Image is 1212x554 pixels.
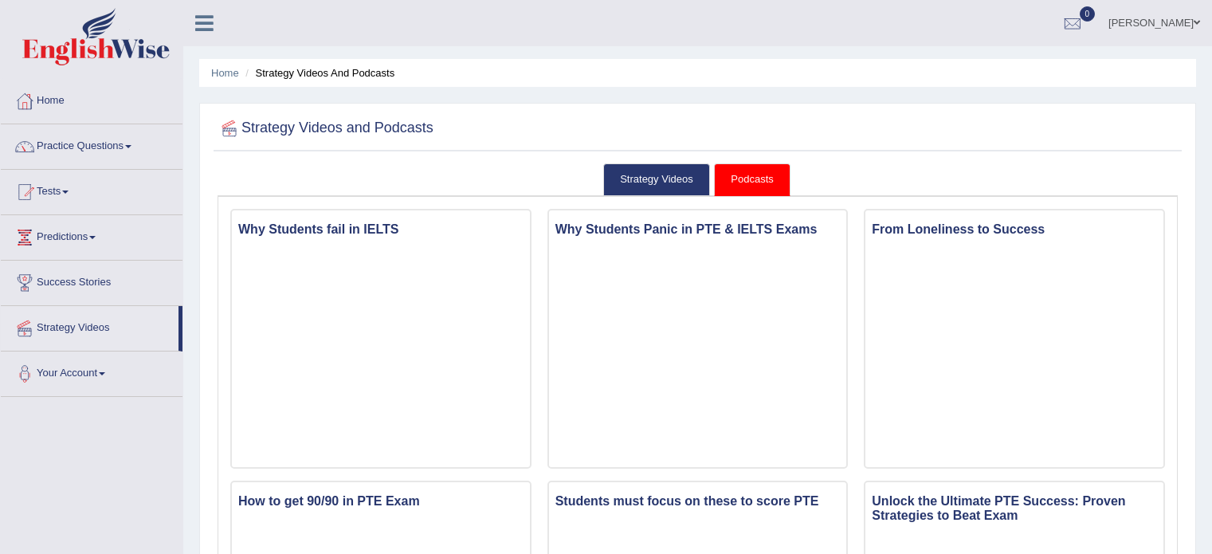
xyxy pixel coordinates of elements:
a: Strategy Videos [603,163,710,196]
a: Practice Questions [1,124,182,164]
h2: Strategy Videos and Podcasts [218,116,433,140]
li: Strategy Videos and Podcasts [241,65,394,81]
a: Home [211,67,239,79]
a: Predictions [1,215,182,255]
a: Strategy Videos [1,306,178,346]
a: Success Stories [1,261,182,301]
span: 0 [1080,6,1096,22]
a: Your Account [1,352,182,391]
h3: Why Students Panic in PTE & IELTS Exams [549,218,847,241]
h3: From Loneliness to Success [865,218,1163,241]
a: Tests [1,170,182,210]
h3: How to get 90/90 in PTE Exam [232,490,530,513]
h3: Why Students fail in IELTS [232,218,530,241]
h3: Unlock the Ultimate PTE Success: Proven Strategies to Beat Exam [865,490,1163,526]
a: Home [1,79,182,119]
h3: Students must focus on these to score PTE [549,490,847,513]
a: Podcasts [714,163,790,196]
